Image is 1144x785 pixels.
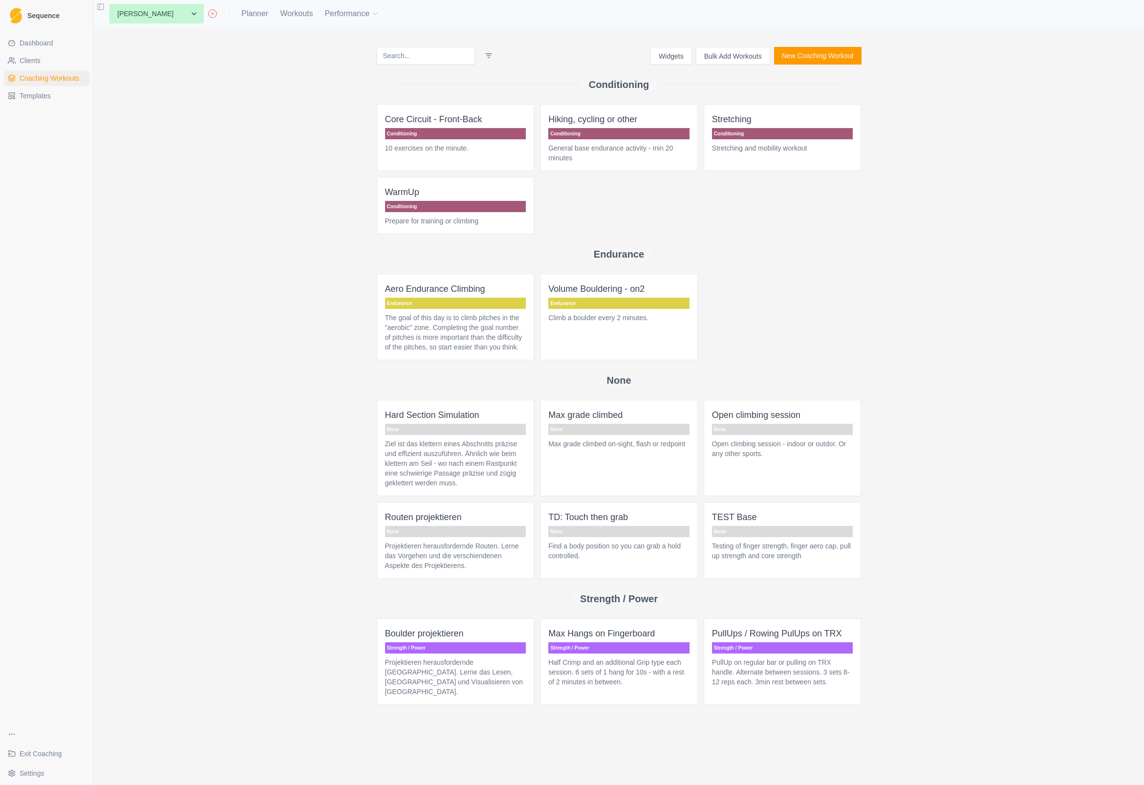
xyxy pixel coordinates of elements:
h2: Conditioning [589,79,649,90]
p: Max grade climbed [548,408,690,422]
span: Sequence [27,12,60,19]
p: None [712,526,853,537]
p: TD: Touch then grab [548,510,690,524]
a: Coaching Workouts [4,70,89,86]
p: Ziel ist das klettern eines Abschnitts präzise und effizient auszuführen. Ähnlich wie beim klette... [385,439,526,488]
p: None [385,526,526,537]
input: Search... [377,47,475,65]
h2: Strength / Power [580,593,658,605]
p: Climb a boulder every 2 minutes. [548,313,690,323]
p: Volume Bouldering - on2 [548,282,690,296]
p: Strength / Power [712,642,853,654]
span: Clients [20,56,41,65]
p: Core Circuit - Front-Back [385,112,526,126]
p: PullUps / Rowing PulUps on TRX [712,627,853,640]
p: The goal of this day is to climb pitches in the "aerobic" zone. Completing the goal number of pit... [385,313,526,352]
span: Coaching Workouts [20,73,79,83]
a: Clients [4,53,89,68]
h2: Endurance [594,248,644,260]
span: Dashboard [20,38,53,48]
a: Dashboard [4,35,89,51]
p: Endurance [548,298,690,309]
h2: None [607,374,631,386]
p: Find a body position so you can grab a hold controlled. [548,541,690,561]
p: Hard Section Simulation [385,408,526,422]
p: Conditioning [712,128,853,139]
a: Templates [4,88,89,104]
p: Prepare for training or climbing [385,216,526,226]
button: Bulk Add Workouts [696,47,770,65]
p: Testing of finger strength, finger aero cap, pull up strength and core strength [712,541,853,561]
p: WarmUp [385,185,526,199]
p: Conditioning [385,201,526,212]
p: Conditioning [385,128,526,139]
a: Exit Coaching [4,746,89,762]
a: LogoSequence [4,4,89,27]
img: Logo [10,8,22,24]
a: Planner [241,8,268,20]
p: Half Crimp and an additional Grip type each session. 6 sets of 1 hang for 10s - with a rest of 2 ... [548,657,690,687]
p: Hiking, cycling or other [548,112,690,126]
span: Templates [20,91,51,101]
p: Stretching and mobility workout [712,143,853,153]
p: Strength / Power [548,642,690,654]
button: Performance [324,4,379,23]
p: Max Hangs on Fingerboard [548,627,690,640]
p: None [548,526,690,537]
p: Boulder projektieren [385,627,526,640]
p: General base endurance activity - min 20 minutes [548,143,690,163]
button: Widgets [650,47,692,65]
p: TEST Base [712,510,853,524]
p: None [712,424,853,435]
button: New Coaching Workout [774,47,862,65]
p: 10 exercises on the minute. [385,143,526,153]
span: Exit Coaching [20,749,62,759]
p: Routen projektieren [385,510,526,524]
p: Strength / Power [385,642,526,654]
p: Endurance [385,298,526,309]
a: Workouts [280,8,313,20]
p: Projektieren herausfordernde [GEOGRAPHIC_DATA]. Lerne das Lesen, [GEOGRAPHIC_DATA] und Visualisie... [385,657,526,697]
p: Open climbing session [712,408,853,422]
p: Max grade climbed on-sight, flash or redpoint [548,439,690,449]
p: PullUp on regular bar or pulling on TRX handle. Alternate between sessions. 3 sets 8-12 reps each... [712,657,853,687]
p: Aero Endurance Climbing [385,282,526,296]
p: None [385,424,526,435]
p: Conditioning [548,128,690,139]
p: None [548,424,690,435]
p: Projektieren herausfordernde Routen. Lerne das Vorgehen und die verschiendenen Aspekte des Projek... [385,541,526,570]
p: Stretching [712,112,853,126]
p: Open climbing session - indoor or outdor. Or any other sports. [712,439,853,458]
button: Settings [4,765,89,781]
